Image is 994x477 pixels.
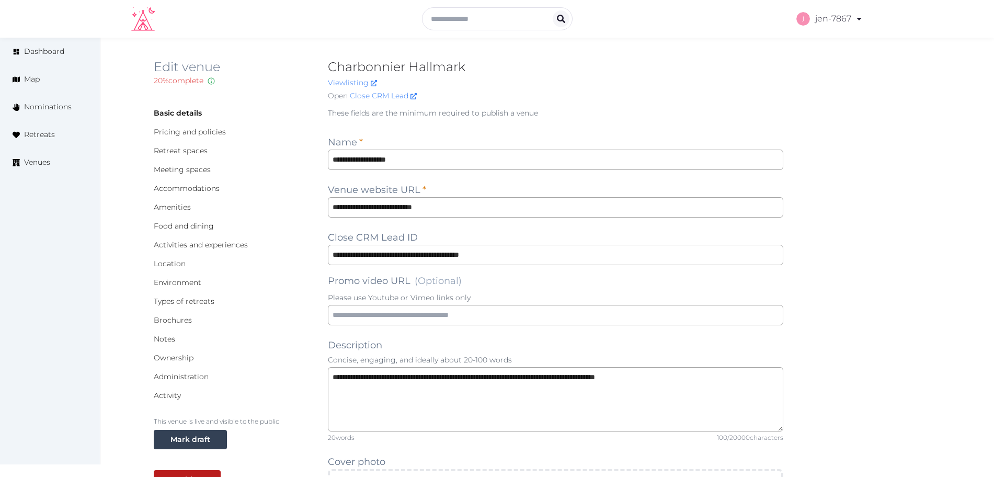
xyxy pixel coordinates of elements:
button: Mark draft [154,430,227,449]
a: Activity [154,391,181,400]
a: Administration [154,372,209,381]
span: Map [24,74,40,85]
a: Types of retreats [154,297,214,306]
div: Mark draft [170,434,210,445]
h2: Edit venue [154,59,311,75]
a: Basic details [154,108,202,118]
span: Venues [24,157,50,168]
div: 20 words [328,434,355,442]
a: Retreat spaces [154,146,208,155]
label: Venue website URL [328,183,426,197]
label: Name [328,135,363,150]
span: Dashboard [24,46,64,57]
label: Close CRM Lead ID [328,230,418,245]
h2: Charbonnier Hallmark [328,59,784,75]
a: Food and dining [154,221,214,231]
a: Close CRM Lead [350,90,417,101]
label: Cover photo [328,455,385,469]
a: Location [154,259,186,268]
p: Please use Youtube or Vimeo links only [328,292,784,303]
span: Open [328,90,348,101]
label: Promo video URL [328,274,462,288]
a: Activities and experiences [154,240,248,249]
a: Pricing and policies [154,127,226,137]
a: Amenities [154,202,191,212]
a: Accommodations [154,184,220,193]
a: Brochures [154,315,192,325]
a: Environment [154,278,201,287]
a: Viewlisting [328,78,377,87]
p: This venue is live and visible to the public [154,417,311,426]
div: 100 / 20000 characters [717,434,783,442]
a: Notes [154,334,175,344]
a: Ownership [154,353,193,362]
label: Description [328,338,382,353]
span: (Optional) [415,275,462,287]
p: Concise, engaging, and ideally about 20-100 words [328,355,784,365]
span: 20 % complete [154,76,203,85]
a: jen-7867 [796,4,863,33]
a: Meeting spaces [154,165,211,174]
span: Retreats [24,129,55,140]
p: These fields are the minimum required to publish a venue [328,108,784,118]
span: Nominations [24,101,72,112]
